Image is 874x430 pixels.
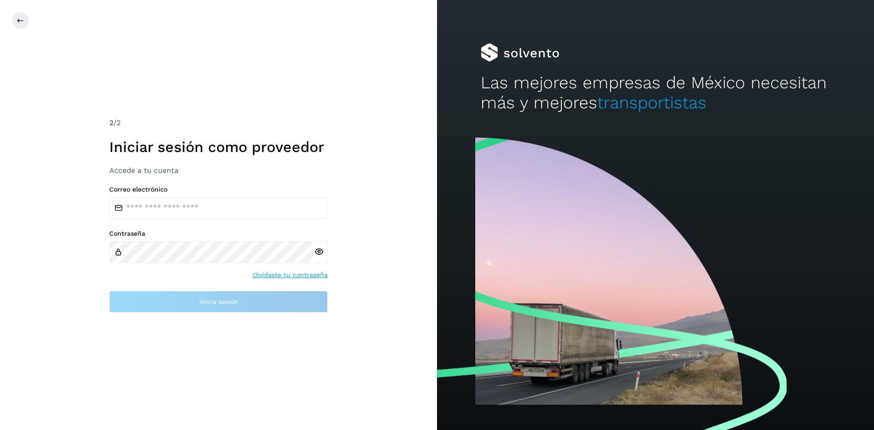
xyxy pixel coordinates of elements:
[109,166,328,175] h3: Accede a tu cuenta
[253,270,328,280] a: Olvidaste tu contraseña
[199,298,238,305] span: Inicia sesión
[109,138,328,156] h1: Iniciar sesión como proveedor
[109,291,328,313] button: Inicia sesión
[481,73,830,113] h2: Las mejores empresas de México necesitan más y mejores
[597,93,706,112] span: transportistas
[109,186,328,193] label: Correo electrónico
[109,230,328,238] label: Contraseña
[109,117,328,128] div: /2
[109,118,113,127] span: 2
